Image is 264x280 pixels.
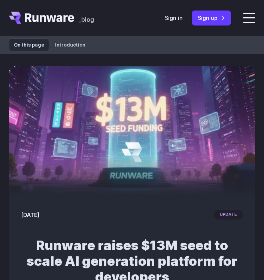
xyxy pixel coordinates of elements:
[55,41,94,49] span: Introduction
[214,210,243,220] span: update
[21,211,39,219] time: [DATE]
[9,12,74,24] a: Go to /
[165,14,183,22] a: Sign in
[79,17,94,23] span: _blog
[9,38,49,51] span: On this page
[192,11,231,25] a: Sign up
[9,66,255,195] img: Futuristic city scene with neon lights showing Runware announcement of $13M seed funding in large...
[79,12,94,24] a: _blog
